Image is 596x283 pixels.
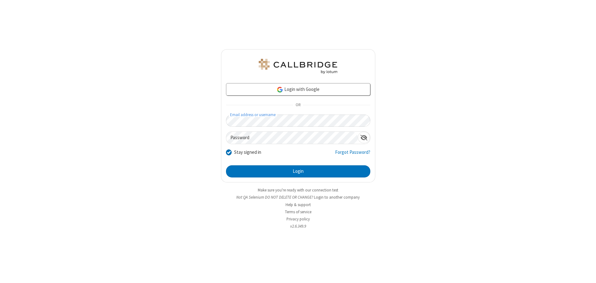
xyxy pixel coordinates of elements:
label: Stay signed in [234,149,261,156]
img: google-icon.png [276,86,283,93]
div: Show password [358,132,370,143]
a: Terms of service [285,209,311,215]
img: QA Selenium DO NOT DELETE OR CHANGE [257,59,339,74]
a: Forgot Password? [335,149,370,161]
span: OR [293,101,303,110]
input: Email address or username [226,115,370,127]
input: Password [226,132,358,144]
button: Login to another company [314,194,360,200]
li: v2.6.349.9 [221,223,375,229]
a: Login with Google [226,83,370,96]
a: Help & support [286,202,311,207]
button: Login [226,165,370,178]
a: Privacy policy [286,216,310,222]
li: Not QA Selenium DO NOT DELETE OR CHANGE? [221,194,375,200]
a: Make sure you're ready with our connection test [258,187,338,193]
